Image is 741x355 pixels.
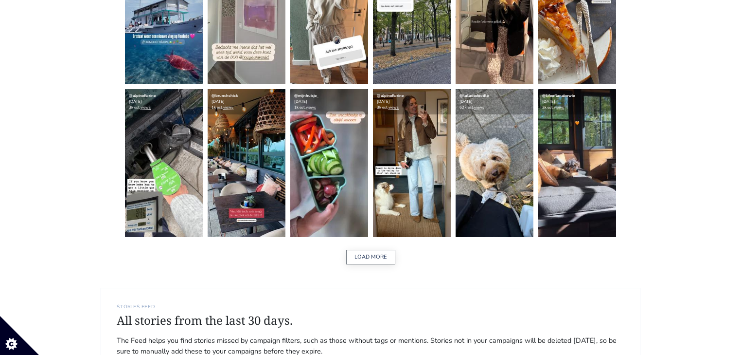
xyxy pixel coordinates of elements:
a: @mijnhuisje_ [294,93,318,98]
a: @lifeoflunabowie [542,93,575,98]
a: views [388,105,399,110]
a: views [474,105,484,110]
a: views [141,105,151,110]
a: @alpineflorine [129,93,156,98]
a: @luludedoodle [459,93,489,98]
div: [DATE] 627 est. [456,89,533,114]
a: views [554,105,564,110]
a: @alpineflorine [377,93,404,98]
div: [DATE] 2k est. [538,89,616,114]
div: [DATE] 3k est. [373,89,451,114]
a: views [223,105,233,110]
button: LOAD MORE [346,250,395,265]
div: [DATE] 3k est. [125,89,203,114]
h6: STORIES FEED [117,304,624,310]
div: [DATE] 1k est. [208,89,285,114]
a: views [306,105,316,110]
a: @brunchchick [212,93,238,98]
div: [DATE] 1k est. [290,89,368,114]
h4: All stories from the last 30 days. [117,314,624,328]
